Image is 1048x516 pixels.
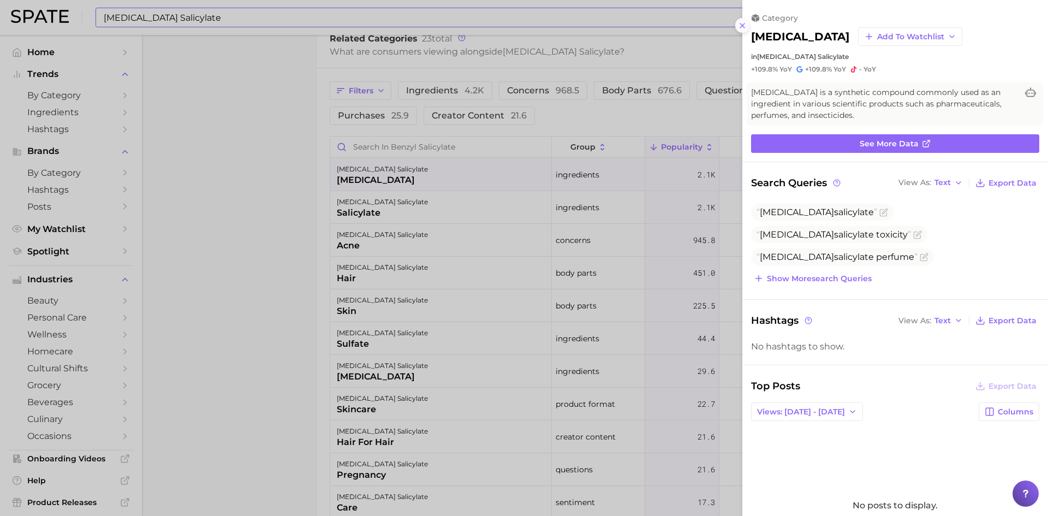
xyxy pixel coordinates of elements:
[860,139,919,149] span: See more data
[898,318,931,324] span: View As
[998,407,1033,417] span: Columns
[751,313,814,328] span: Hashtags
[973,313,1039,328] button: Export Data
[751,341,1039,352] div: No hashtags to show.
[989,316,1037,325] span: Export Data
[979,402,1039,421] button: Columns
[879,208,888,217] button: Flag as miscategorized or irrelevant
[751,402,863,421] button: Views: [DATE] - [DATE]
[757,252,918,262] span: salicylate perfume
[859,65,862,73] span: -
[864,65,876,74] span: YoY
[973,378,1039,394] button: Export Data
[896,313,966,328] button: View AsText
[934,180,951,186] span: Text
[760,252,834,262] span: [MEDICAL_DATA]
[767,274,872,283] span: Show more search queries
[779,65,792,74] span: YoY
[989,382,1037,391] span: Export Data
[858,27,962,46] button: Add to Watchlist
[877,32,944,41] span: Add to Watchlist
[751,134,1039,153] a: See more data
[751,30,849,43] h2: [MEDICAL_DATA]
[751,52,1039,61] div: in
[751,65,778,73] span: +109.8%
[751,378,800,394] span: Top Posts
[805,65,832,73] span: +109.8%
[920,253,928,262] button: Flag as miscategorized or irrelevant
[833,65,846,74] span: YoY
[751,271,874,286] button: Show moresearch queries
[762,13,798,23] span: category
[853,500,938,511] span: No posts to display.
[989,179,1037,188] span: Export Data
[760,207,834,217] span: [MEDICAL_DATA]
[751,87,1017,121] span: [MEDICAL_DATA] is a synthetic compound commonly used as an ingredient in various scientific produ...
[760,229,834,240] span: [MEDICAL_DATA]
[973,175,1039,191] button: Export Data
[757,52,849,61] span: [MEDICAL_DATA] salicylate
[934,318,951,324] span: Text
[751,175,842,191] span: Search Queries
[913,230,922,239] button: Flag as miscategorized or irrelevant
[757,207,877,217] span: salicylate
[898,180,931,186] span: View As
[896,176,966,190] button: View AsText
[757,407,845,417] span: Views: [DATE] - [DATE]
[757,229,911,240] span: salicylate toxicity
